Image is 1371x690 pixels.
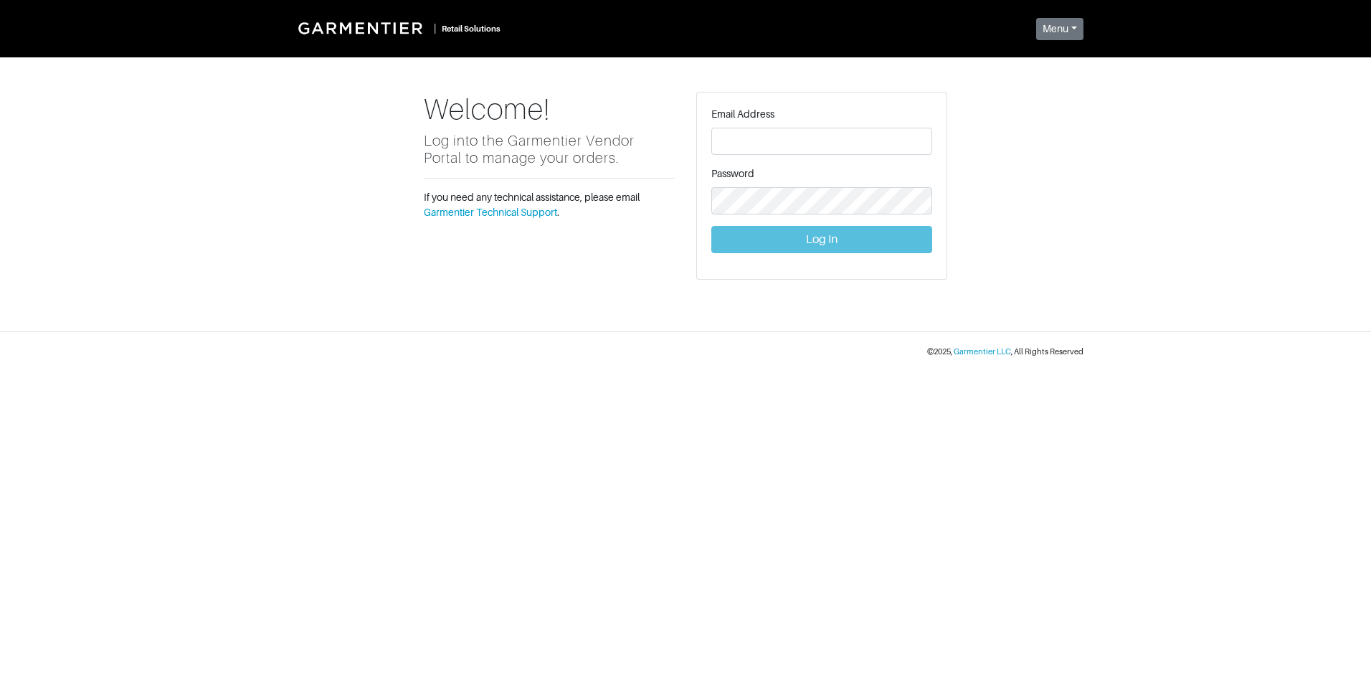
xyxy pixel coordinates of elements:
label: Password [711,166,754,181]
img: Garmentier [290,14,434,42]
h5: Log into the Garmentier Vendor Portal to manage your orders. [424,132,675,166]
small: © 2025 , , All Rights Reserved [927,347,1083,356]
label: Email Address [711,107,774,122]
div: | [434,21,436,36]
h1: Welcome! [424,92,675,126]
a: |Retail Solutions [288,11,506,44]
button: Menu [1036,18,1083,40]
small: Retail Solutions [442,24,501,33]
button: Log In [711,226,932,253]
p: If you need any technical assistance, please email . [424,190,675,220]
a: Garmentier Technical Support [424,207,557,218]
a: Garmentier LLC [954,347,1011,356]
